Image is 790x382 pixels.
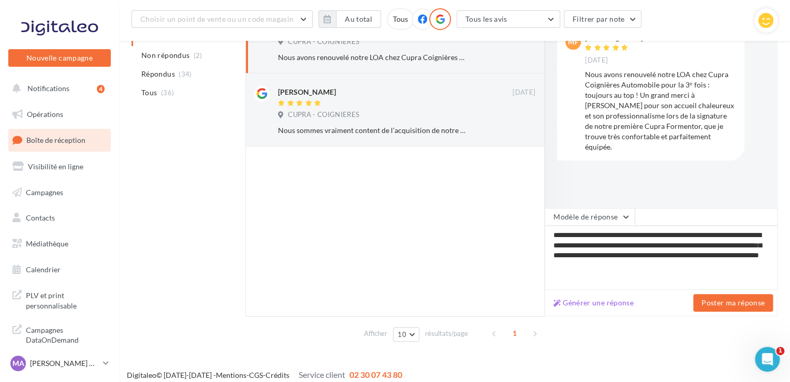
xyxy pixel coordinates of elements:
[27,84,69,93] span: Notifications
[425,329,468,339] span: résultats/page
[278,87,336,97] div: [PERSON_NAME]
[6,259,113,281] a: Calendrier
[278,125,468,136] div: Nous sommes vraiment content de l’acquisition de notre Cupra. Nous sommes à notre 3eme voiture ch...
[755,347,780,372] iframe: Intercom live chat
[6,182,113,203] a: Campagnes
[140,14,294,23] span: Choisir un point de vente ou un code magasin
[6,156,113,178] a: Visibilité en ligne
[393,327,419,342] button: 10
[26,187,63,196] span: Campagnes
[141,69,175,79] span: Répondus
[6,78,109,99] button: Notifications 4
[26,323,107,345] span: Campagnes DataOnDemand
[8,49,111,67] button: Nouvelle campagne
[585,56,608,65] span: [DATE]
[6,104,113,125] a: Opérations
[249,371,263,379] a: CGS
[141,50,189,61] span: Non répondus
[127,371,156,379] a: Digitaleo
[141,87,157,98] span: Tous
[26,213,55,222] span: Contacts
[6,129,113,151] a: Boîte de réception
[364,329,387,339] span: Afficher
[465,14,507,23] span: Tous les avis
[387,8,414,30] div: Tous
[27,110,63,119] span: Opérations
[336,10,381,28] button: Au total
[776,347,784,355] span: 1
[8,354,111,373] a: MA [PERSON_NAME] CANALES
[131,10,313,28] button: Choisir un point de vente ou un code magasin
[127,371,402,379] span: © [DATE]-[DATE] - - -
[26,265,61,274] span: Calendrier
[693,294,773,312] button: Poster ma réponse
[288,37,359,47] span: CUPRA - COIGNIERES
[30,358,99,369] p: [PERSON_NAME] CANALES
[6,284,113,315] a: PLV et print personnalisable
[97,85,105,93] div: 4
[288,110,359,120] span: CUPRA - COIGNIERES
[26,288,107,311] span: PLV et print personnalisable
[6,319,113,349] a: Campagnes DataOnDemand
[299,370,345,379] span: Service client
[513,88,535,97] span: [DATE]
[216,371,246,379] a: Mentions
[28,162,83,171] span: Visibilité en ligne
[568,37,579,47] span: MF
[266,371,289,379] a: Crédits
[179,70,192,78] span: (34)
[318,10,381,28] button: Au total
[564,10,642,28] button: Filtrer par note
[278,52,468,63] div: Nous avons renouvelé notre LOA chez Cupra Coignières Automobile pour la 3ᵉ fois : toujours au top...
[194,51,202,60] span: (2)
[26,239,68,248] span: Médiathèque
[585,69,736,152] div: Nous avons renouvelé notre LOA chez Cupra Coignières Automobile pour la 3ᵉ fois : toujours au top...
[545,208,635,226] button: Modèle de réponse
[161,89,174,97] span: (36)
[457,10,560,28] button: Tous les avis
[398,330,406,339] span: 10
[585,34,643,41] div: [PERSON_NAME]
[12,358,24,369] span: MA
[6,233,113,255] a: Médiathèque
[549,297,638,309] button: Générer une réponse
[506,325,523,342] span: 1
[6,207,113,229] a: Contacts
[26,136,85,144] span: Boîte de réception
[349,370,402,379] span: 02 30 07 43 80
